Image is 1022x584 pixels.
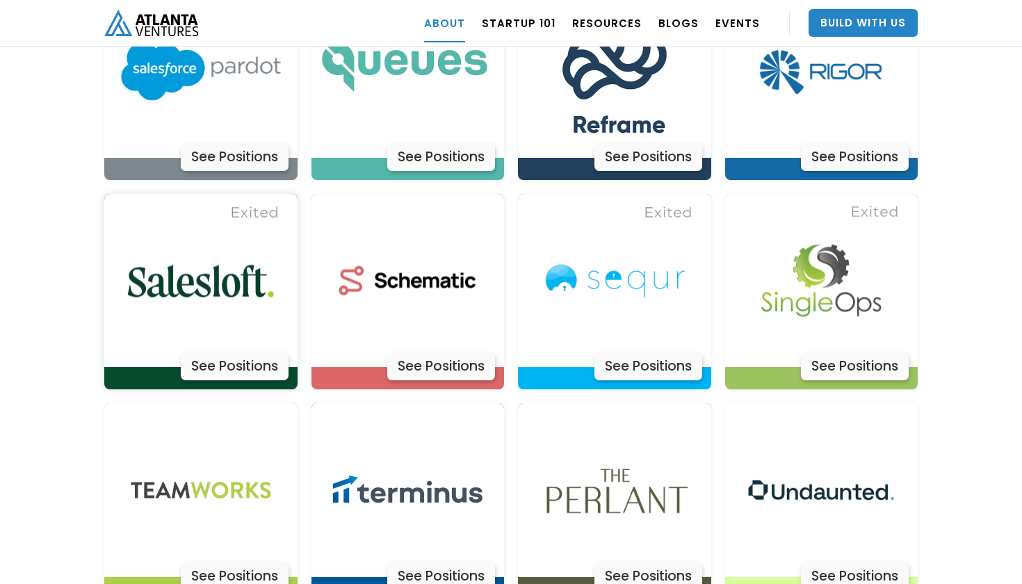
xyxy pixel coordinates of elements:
[321,403,494,577] img: Actively Learn
[518,194,711,390] a: Actively LearnSee Positions
[734,403,908,577] img: Actively Learn
[658,3,699,42] a: BLOGS
[114,194,288,368] img: Actively Learn
[594,143,702,171] div: See Positions
[424,3,465,42] a: ABOUT
[715,3,760,42] a: EVENTS
[114,403,288,577] img: Actively Learn
[321,194,494,368] img: Actively Learn
[801,143,909,171] div: See Positions
[725,194,918,390] a: Actively LearnSee Positions
[801,352,909,380] div: See Positions
[482,3,555,42] a: Startup 101
[104,194,298,390] a: Actively LearnSee Positions
[572,3,642,42] a: RESOURCES
[387,143,495,171] div: See Positions
[387,352,495,380] div: See Positions
[528,194,701,368] img: Actively Learn
[734,194,908,368] img: Actively Learn
[528,403,701,577] img: Actively Learn
[181,143,289,171] div: See Positions
[181,352,289,380] div: See Positions
[311,194,505,390] a: Actively LearnSee Positions
[809,9,918,37] a: Build With Us
[594,352,702,380] div: See Positions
